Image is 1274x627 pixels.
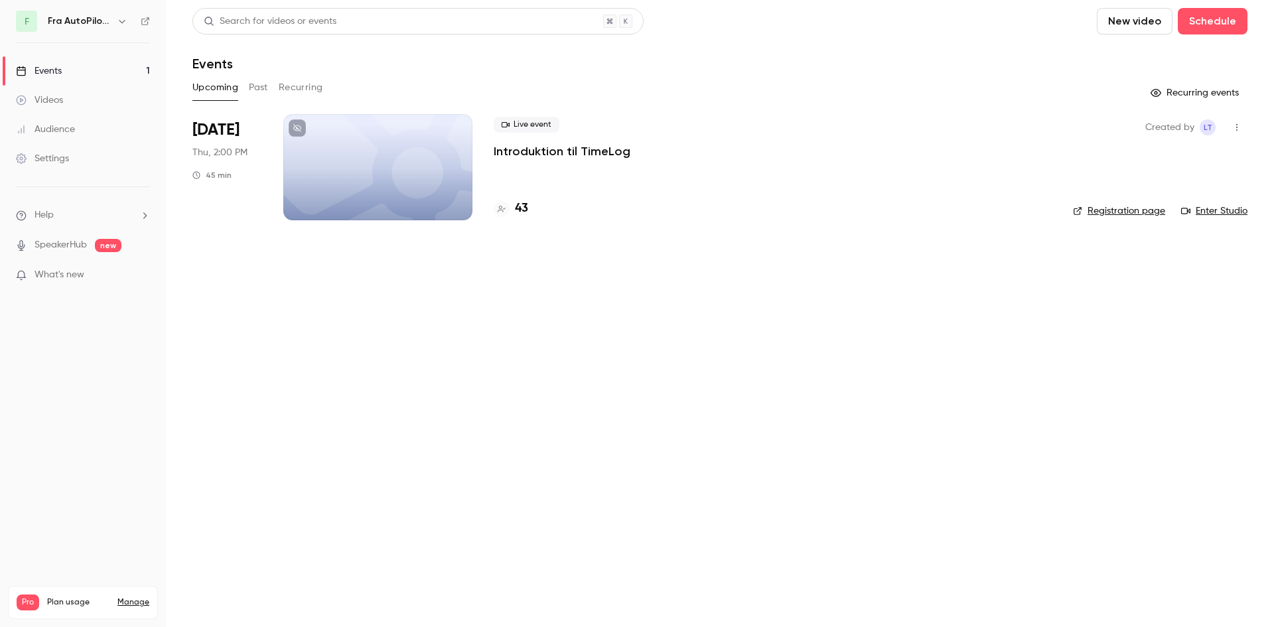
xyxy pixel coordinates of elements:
[192,170,232,180] div: 45 min
[249,77,268,98] button: Past
[35,208,54,222] span: Help
[192,146,248,159] span: Thu, 2:00 PM
[1073,204,1165,218] a: Registration page
[35,238,87,252] a: SpeakerHub
[16,123,75,136] div: Audience
[95,239,121,252] span: new
[16,94,63,107] div: Videos
[48,15,111,28] h6: Fra AutoPilot til TimeLog
[16,152,69,165] div: Settings
[1145,82,1247,104] button: Recurring events
[16,64,62,78] div: Events
[25,15,29,29] span: F
[1145,119,1194,135] span: Created by
[1181,204,1247,218] a: Enter Studio
[35,268,84,282] span: What's new
[192,56,233,72] h1: Events
[494,143,630,159] a: Introduktion til TimeLog
[192,119,240,141] span: [DATE]
[17,594,39,610] span: Pro
[204,15,336,29] div: Search for videos or events
[1200,119,1216,135] span: Lucaas Taxgaard
[494,200,528,218] a: 43
[1204,119,1212,135] span: LT
[1097,8,1172,35] button: New video
[494,117,559,133] span: Live event
[16,208,150,222] li: help-dropdown-opener
[279,77,323,98] button: Recurring
[515,200,528,218] h4: 43
[117,597,149,608] a: Manage
[192,77,238,98] button: Upcoming
[192,114,262,220] div: Sep 25 Thu, 2:00 PM (Europe/Berlin)
[1178,8,1247,35] button: Schedule
[47,597,109,608] span: Plan usage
